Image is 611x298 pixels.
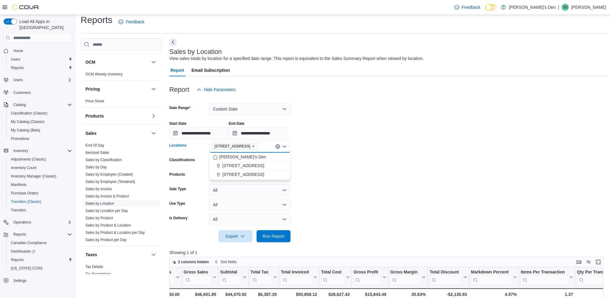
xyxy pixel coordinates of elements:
div: $44,470.92 [220,291,247,298]
label: Is Delivery [169,216,188,220]
div: Subtotal [220,270,242,275]
span: Inventory Manager (Classic) [8,173,72,180]
a: Sales by Location [85,201,114,206]
label: Use Type [169,201,185,206]
a: Transfers [8,207,28,214]
a: Canadian Compliance [8,239,49,247]
button: Display options [585,258,592,266]
div: Markdown Percent [471,270,512,285]
span: Transfers [11,208,26,213]
span: Reports [11,65,24,70]
a: Inventory Manager (Classic) [8,173,59,180]
div: 1.37 [521,291,573,298]
button: Products [85,113,149,119]
button: Reports [6,256,75,264]
label: Date Range [169,105,191,110]
a: End Of Day [85,143,104,147]
span: [STREET_ADDRESS] [222,163,264,169]
span: Run Report [263,233,284,239]
a: Users [8,56,23,63]
button: Inventory Count [6,164,75,172]
h3: OCM [85,59,95,65]
button: Users [11,76,25,84]
span: 2 columns hidden [178,260,209,264]
a: Sales by Product per Day [85,238,127,242]
h3: Report [169,86,189,93]
button: OCM [150,58,157,66]
span: Promotions [8,135,72,142]
span: Sales by Product & Location per Day [85,230,145,235]
a: Purchase Orders [8,190,41,197]
div: Subtotal [220,270,242,285]
span: Hide Parameters [204,87,236,93]
button: Purchase Orders [6,189,75,197]
button: Catalog [1,101,75,109]
a: Sales by Day [85,165,107,169]
button: Close list of options [282,144,287,149]
a: Classification (Classic) [8,110,50,117]
label: Products [169,172,185,177]
div: Gift Cards [151,270,175,275]
span: Users [11,57,20,62]
span: Dashboards [8,248,72,255]
button: Sales [150,130,157,137]
button: Inventory [11,147,31,154]
span: Sales by Day [85,165,107,170]
span: Settings [11,277,72,284]
span: My Catalog (Classic) [8,118,72,125]
button: Home [1,46,75,55]
h3: Taxes [85,252,97,258]
button: Remove 68 Broadway Avenue North from selection in this group [251,144,255,148]
label: End Date [229,121,244,126]
a: Sales by Product [85,216,113,220]
button: Sales [85,130,149,136]
button: Pricing [150,85,157,93]
span: Dashboards [11,249,35,254]
button: Classification (Classic) [6,109,75,118]
span: Washington CCRS [8,265,72,272]
a: My Catalog (Beta) [8,127,43,134]
div: Total Discount [430,270,462,285]
p: Showing 1 of 1 [169,250,608,256]
span: Promotions [11,136,29,141]
span: SD [563,4,568,11]
span: Adjustments (Classic) [8,156,72,163]
button: Items Per Transaction [521,270,573,285]
span: Sort fields [221,260,237,264]
button: My Catalog (Classic) [6,118,75,126]
span: Transfers (Classic) [8,198,72,205]
button: Inventory [1,147,75,155]
a: Customers [11,89,33,96]
img: Cova [12,4,39,10]
button: Clear input [275,144,280,149]
span: Transfers [8,207,72,214]
span: Users [11,76,72,84]
div: $50,858.12 [281,291,317,298]
div: View sales totals by location for a specified date range. This report is equivalent to the Sales ... [169,55,424,62]
button: Pricing [85,86,149,92]
button: Customers [1,88,75,97]
div: $15,843.49 [354,291,386,298]
div: Gross Sales [184,270,211,285]
button: Sort fields [212,258,239,266]
span: [US_STATE] CCRS [11,266,42,271]
a: Reports [8,256,26,263]
a: Sales by Product & Location [85,223,131,227]
span: Canadian Compliance [11,240,47,245]
button: Total Cost [321,270,350,285]
button: Users [1,76,75,84]
label: Start Date [169,121,187,126]
button: Adjustments (Classic) [6,155,75,164]
span: Reports [8,256,72,263]
span: Reports [13,232,26,237]
span: Sales by Product [85,216,113,220]
span: Customers [11,88,72,96]
button: Reports [6,64,75,72]
button: Gross Sales [184,270,216,285]
span: Sales by Invoice & Product [85,194,129,199]
button: All [209,199,291,211]
div: Total Invoiced [281,270,312,285]
label: Sale Type [169,187,186,191]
